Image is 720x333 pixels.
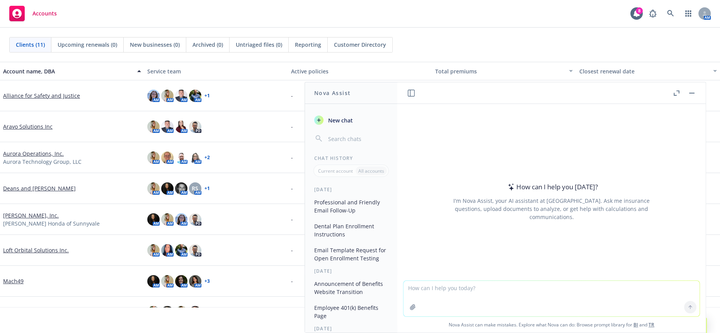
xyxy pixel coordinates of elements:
[175,90,187,102] img: photo
[147,121,160,133] img: photo
[236,41,282,49] span: Untriaged files (0)
[192,41,223,49] span: Archived (0)
[305,155,397,161] div: Chat History
[3,67,133,75] div: Account name, DBA
[175,244,187,257] img: photo
[327,116,353,124] span: New chat
[311,244,391,265] button: Email Template Request for Open Enrollment Testing
[175,306,187,318] img: photo
[189,306,201,318] img: photo
[288,62,432,80] button: Active policies
[3,92,80,100] a: Alliance for Safety and Justice
[192,184,198,192] span: RS
[295,41,321,49] span: Reporting
[435,67,565,75] div: Total premiums
[311,196,391,217] button: Professional and Friendly Email Follow-Up
[204,279,210,284] a: + 3
[314,89,351,97] h1: Nova Assist
[161,244,174,257] img: photo
[663,6,678,21] a: Search
[291,215,293,223] span: -
[175,213,187,226] img: photo
[161,90,174,102] img: photo
[327,133,388,144] input: Search chats
[189,275,201,287] img: photo
[636,7,643,14] div: 8
[161,151,174,164] img: photo
[204,155,210,160] a: + 2
[175,182,187,195] img: photo
[147,182,160,195] img: photo
[147,244,160,257] img: photo
[291,67,429,75] div: Active policies
[189,244,201,257] img: photo
[6,3,60,24] a: Accounts
[189,151,201,164] img: photo
[58,41,117,49] span: Upcoming renewals (0)
[3,246,69,254] a: Loft Orbital Solutions Inc.
[311,220,391,241] button: Dental Plan Enrollment Instructions
[576,62,720,80] button: Closest renewal date
[291,277,293,285] span: -
[147,275,160,287] img: photo
[161,306,174,318] img: photo
[189,213,201,226] img: photo
[3,122,53,131] a: Aravo Solutions Inc
[506,182,598,192] div: How can I help you [DATE]?
[334,41,386,49] span: Customer Directory
[32,10,57,17] span: Accounts
[311,113,391,127] button: New chat
[189,90,201,102] img: photo
[147,306,160,318] img: photo
[147,90,160,102] img: photo
[358,168,384,174] p: All accounts
[175,151,187,164] img: photo
[291,184,293,192] span: -
[161,213,174,226] img: photo
[3,184,76,192] a: Deans and [PERSON_NAME]
[645,6,660,21] a: Report a Bug
[311,301,391,322] button: Employee 401(k) Benefits Page
[3,211,59,219] a: [PERSON_NAME], Inc.
[161,182,174,195] img: photo
[204,186,210,191] a: + 1
[649,321,654,328] a: TR
[147,67,285,75] div: Service team
[681,6,696,21] a: Switch app
[305,268,397,274] div: [DATE]
[144,62,288,80] button: Service team
[189,121,201,133] img: photo
[291,246,293,254] span: -
[291,153,293,161] span: -
[175,275,187,287] img: photo
[204,93,210,98] a: + 1
[318,168,353,174] p: Current account
[147,151,160,164] img: photo
[291,92,293,100] span: -
[175,121,187,133] img: photo
[305,186,397,193] div: [DATE]
[161,121,174,133] img: photo
[147,213,160,226] img: photo
[3,150,64,158] a: Aurora Operations, Inc.
[579,67,708,75] div: Closest renewal date
[432,62,576,80] button: Total premiums
[16,41,45,49] span: Clients (11)
[3,277,24,285] a: Mach49
[311,277,391,298] button: Announcement of Benefits Website Transition
[305,325,397,332] div: [DATE]
[291,122,293,131] span: -
[400,317,703,333] span: Nova Assist can make mistakes. Explore what Nova can do: Browse prompt library for and
[633,321,638,328] a: BI
[161,275,174,287] img: photo
[3,158,82,166] span: Aurora Technology Group, LLC
[443,197,660,221] div: I'm Nova Assist, your AI assistant at [GEOGRAPHIC_DATA]. Ask me insurance questions, upload docum...
[130,41,180,49] span: New businesses (0)
[3,219,100,228] span: [PERSON_NAME] Honda of Sunnyvale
